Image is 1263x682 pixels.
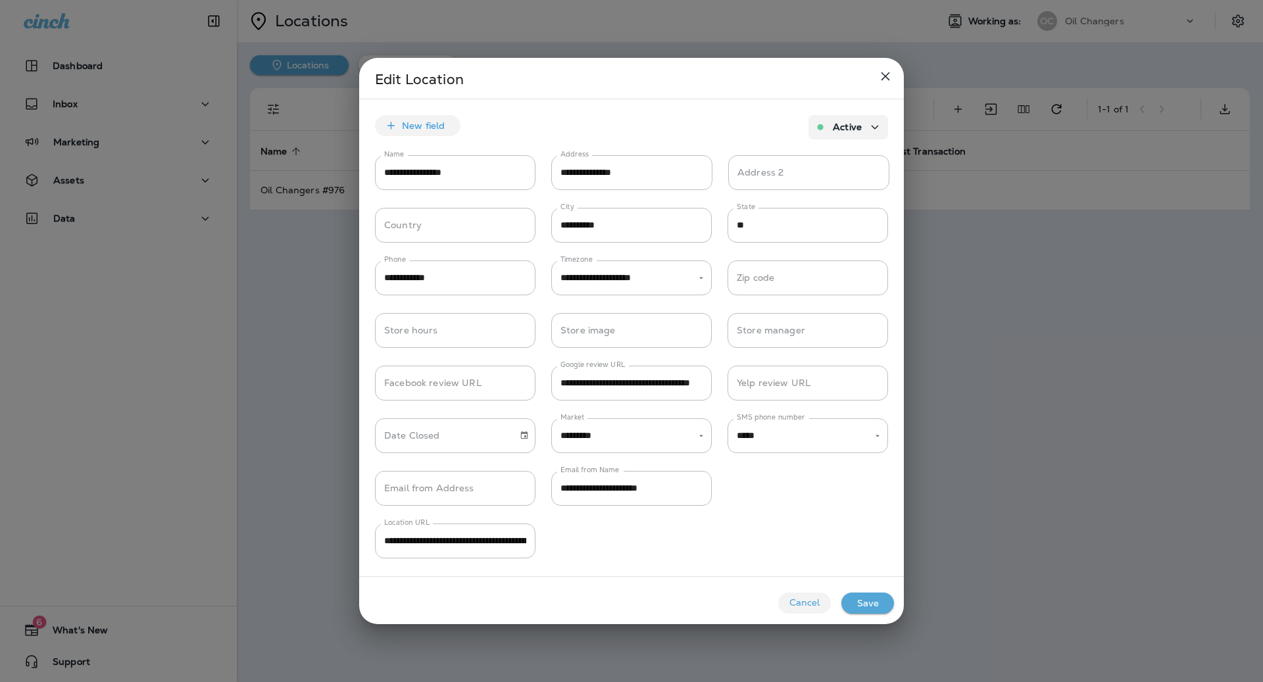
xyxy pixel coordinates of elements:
[872,430,883,442] button: Open
[737,412,805,422] label: SMS phone number
[833,122,862,132] p: Active
[359,58,904,99] h2: Edit Location
[560,465,619,475] label: Email from Name
[841,593,894,614] button: Save
[560,255,593,264] label: Timezone
[514,426,534,445] button: Choose date
[560,149,589,159] label: Address
[872,63,899,89] button: close
[737,202,755,212] label: State
[560,360,626,370] label: Google review URL
[402,120,445,131] p: New field
[695,430,707,442] button: Open
[808,115,888,139] button: Active
[695,272,707,284] button: Open
[560,412,585,422] label: Market
[384,255,406,264] label: Phone
[384,518,430,527] label: Location URL
[778,593,831,614] button: Cancel
[375,115,460,136] button: New field
[560,202,574,212] label: City
[384,149,404,159] label: Name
